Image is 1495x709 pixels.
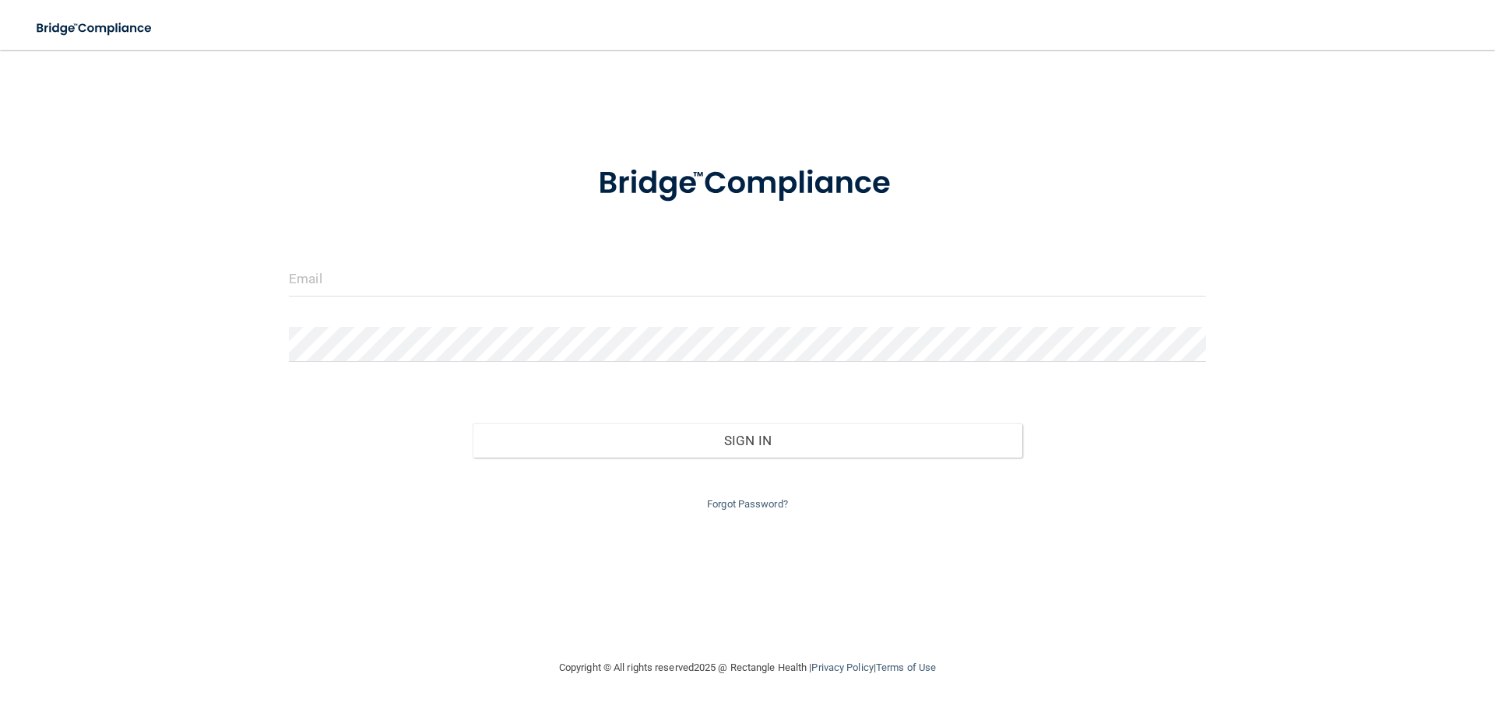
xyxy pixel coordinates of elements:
[463,643,1032,693] div: Copyright © All rights reserved 2025 @ Rectangle Health | |
[811,662,873,673] a: Privacy Policy
[473,423,1023,458] button: Sign In
[23,12,167,44] img: bridge_compliance_login_screen.278c3ca4.svg
[289,261,1206,297] input: Email
[707,498,788,510] a: Forgot Password?
[566,143,929,224] img: bridge_compliance_login_screen.278c3ca4.svg
[876,662,936,673] a: Terms of Use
